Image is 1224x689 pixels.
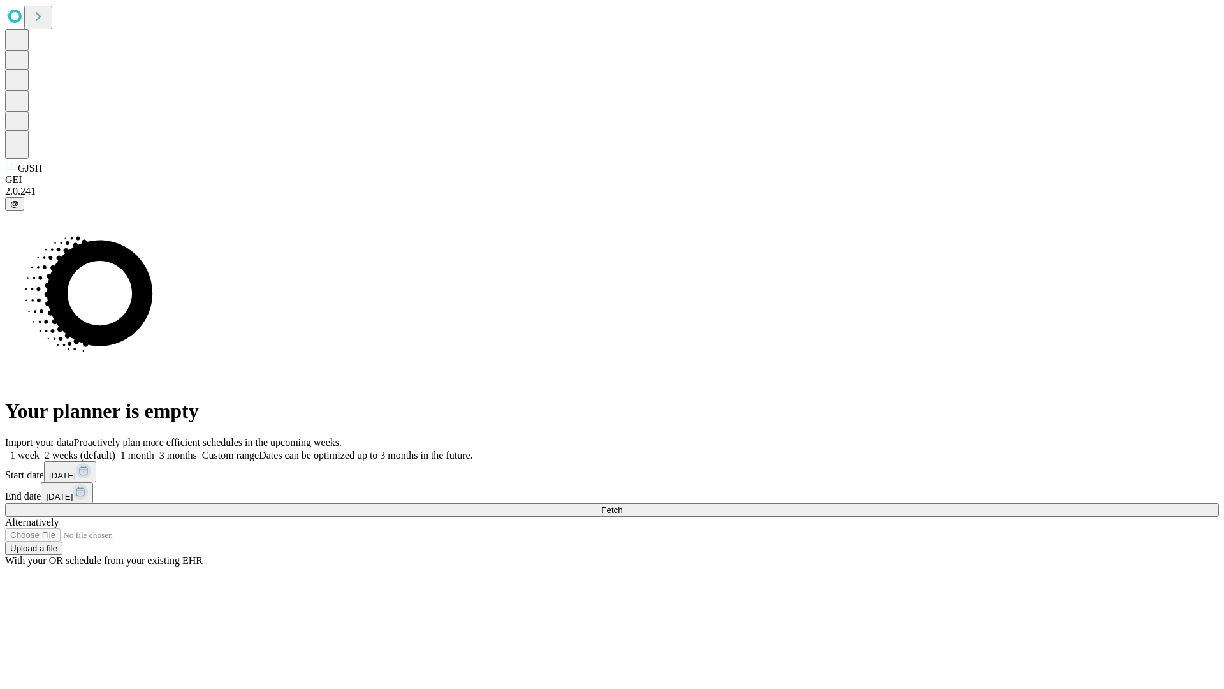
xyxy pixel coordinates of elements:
span: Custom range [202,450,259,461]
span: 1 week [10,450,40,461]
div: 2.0.241 [5,186,1219,197]
div: Start date [5,461,1219,482]
span: Fetch [601,505,622,515]
button: Upload a file [5,542,62,555]
button: Fetch [5,503,1219,517]
span: @ [10,199,19,209]
span: 2 weeks (default) [45,450,115,461]
span: With your OR schedule from your existing EHR [5,555,203,566]
button: [DATE] [41,482,93,503]
span: Proactively plan more efficient schedules in the upcoming weeks. [74,437,342,448]
span: Import your data [5,437,74,448]
h1: Your planner is empty [5,399,1219,423]
span: 3 months [159,450,197,461]
span: [DATE] [49,471,76,480]
span: GJSH [18,163,42,174]
span: 1 month [120,450,154,461]
div: End date [5,482,1219,503]
span: Alternatively [5,517,59,528]
span: [DATE] [46,492,73,501]
button: [DATE] [44,461,96,482]
div: GEI [5,174,1219,186]
span: Dates can be optimized up to 3 months in the future. [259,450,472,461]
button: @ [5,197,24,211]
